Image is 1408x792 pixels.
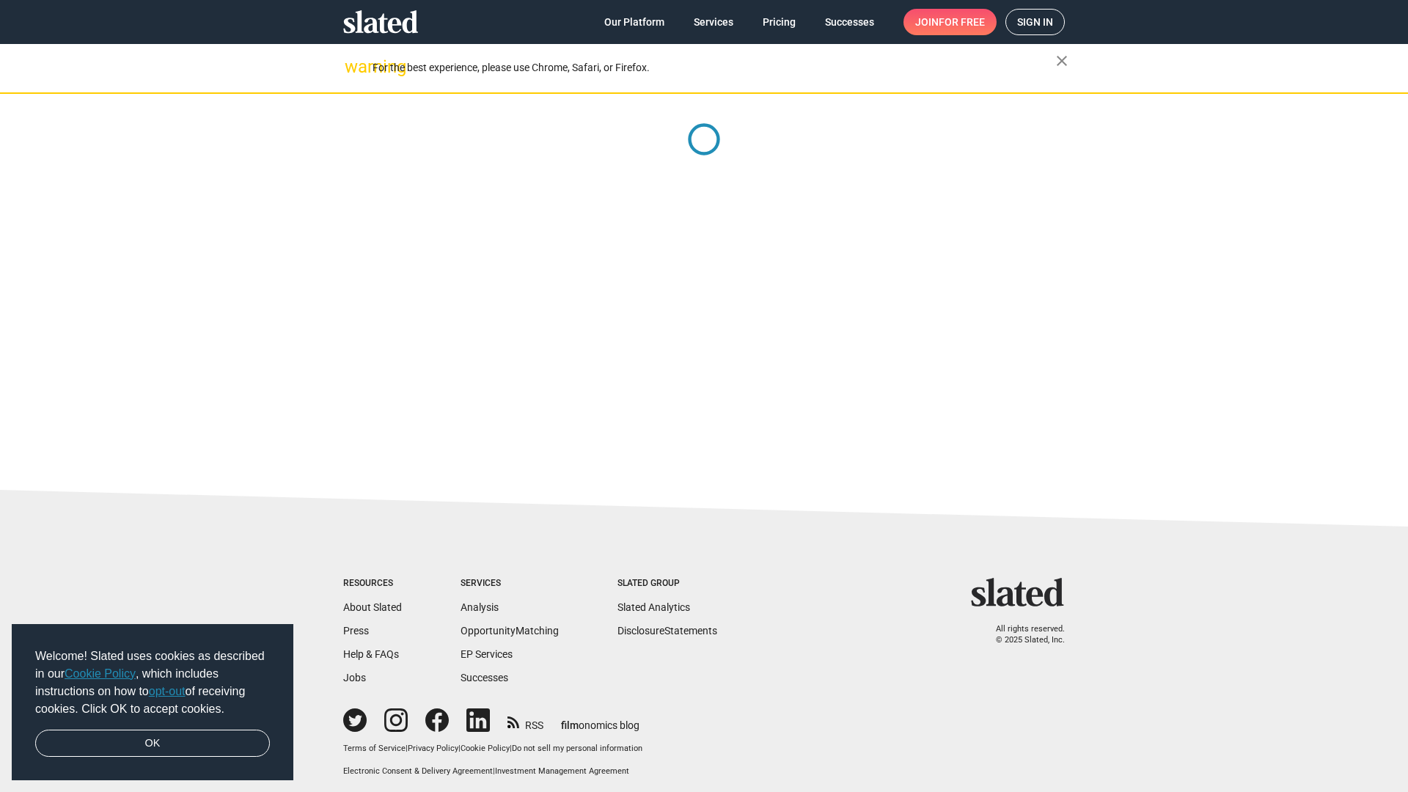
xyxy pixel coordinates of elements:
[617,625,717,637] a: DisclosureStatements
[373,58,1056,78] div: For the best experience, please use Chrome, Safari, or Firefox.
[495,766,629,776] a: Investment Management Agreement
[461,578,559,590] div: Services
[35,648,270,718] span: Welcome! Slated uses cookies as described in our , which includes instructions on how to of recei...
[343,625,369,637] a: Press
[461,744,510,753] a: Cookie Policy
[617,601,690,613] a: Slated Analytics
[682,9,745,35] a: Services
[751,9,807,35] a: Pricing
[458,744,461,753] span: |
[1005,9,1065,35] a: Sign in
[763,9,796,35] span: Pricing
[512,744,642,755] button: Do not sell my personal information
[694,9,733,35] span: Services
[343,672,366,683] a: Jobs
[507,710,543,733] a: RSS
[980,624,1065,645] p: All rights reserved. © 2025 Slated, Inc.
[12,624,293,781] div: cookieconsent
[461,625,559,637] a: OpportunityMatching
[915,9,985,35] span: Join
[461,672,508,683] a: Successes
[343,601,402,613] a: About Slated
[343,648,399,660] a: Help & FAQs
[903,9,997,35] a: Joinfor free
[1053,52,1071,70] mat-icon: close
[593,9,676,35] a: Our Platform
[461,601,499,613] a: Analysis
[604,9,664,35] span: Our Platform
[561,719,579,731] span: film
[561,707,639,733] a: filmonomics blog
[461,648,513,660] a: EP Services
[35,730,270,758] a: dismiss cookie message
[510,744,512,753] span: |
[343,766,493,776] a: Electronic Consent & Delivery Agreement
[345,58,362,76] mat-icon: warning
[813,9,886,35] a: Successes
[343,578,402,590] div: Resources
[343,744,406,753] a: Terms of Service
[617,578,717,590] div: Slated Group
[149,685,186,697] a: opt-out
[1017,10,1053,34] span: Sign in
[825,9,874,35] span: Successes
[493,766,495,776] span: |
[939,9,985,35] span: for free
[65,667,136,680] a: Cookie Policy
[408,744,458,753] a: Privacy Policy
[406,744,408,753] span: |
